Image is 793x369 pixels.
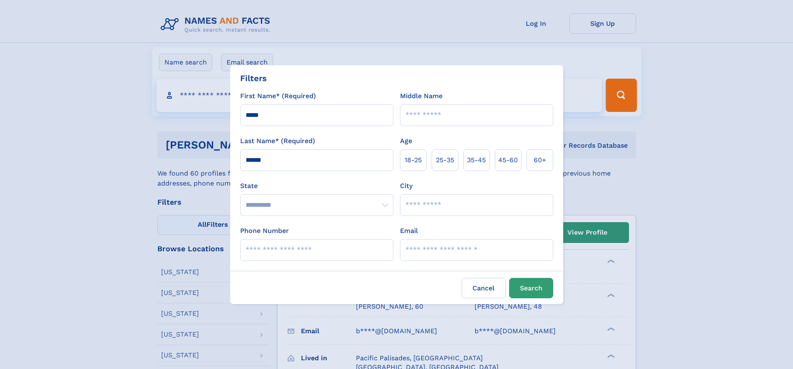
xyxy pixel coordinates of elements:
[400,136,412,146] label: Age
[436,155,454,165] span: 25‑35
[240,181,393,191] label: State
[240,91,316,101] label: First Name* (Required)
[400,91,442,101] label: Middle Name
[509,278,553,298] button: Search
[467,155,486,165] span: 35‑45
[462,278,506,298] label: Cancel
[240,72,267,84] div: Filters
[405,155,422,165] span: 18‑25
[498,155,518,165] span: 45‑60
[534,155,546,165] span: 60+
[400,226,418,236] label: Email
[400,181,413,191] label: City
[240,136,315,146] label: Last Name* (Required)
[240,226,289,236] label: Phone Number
